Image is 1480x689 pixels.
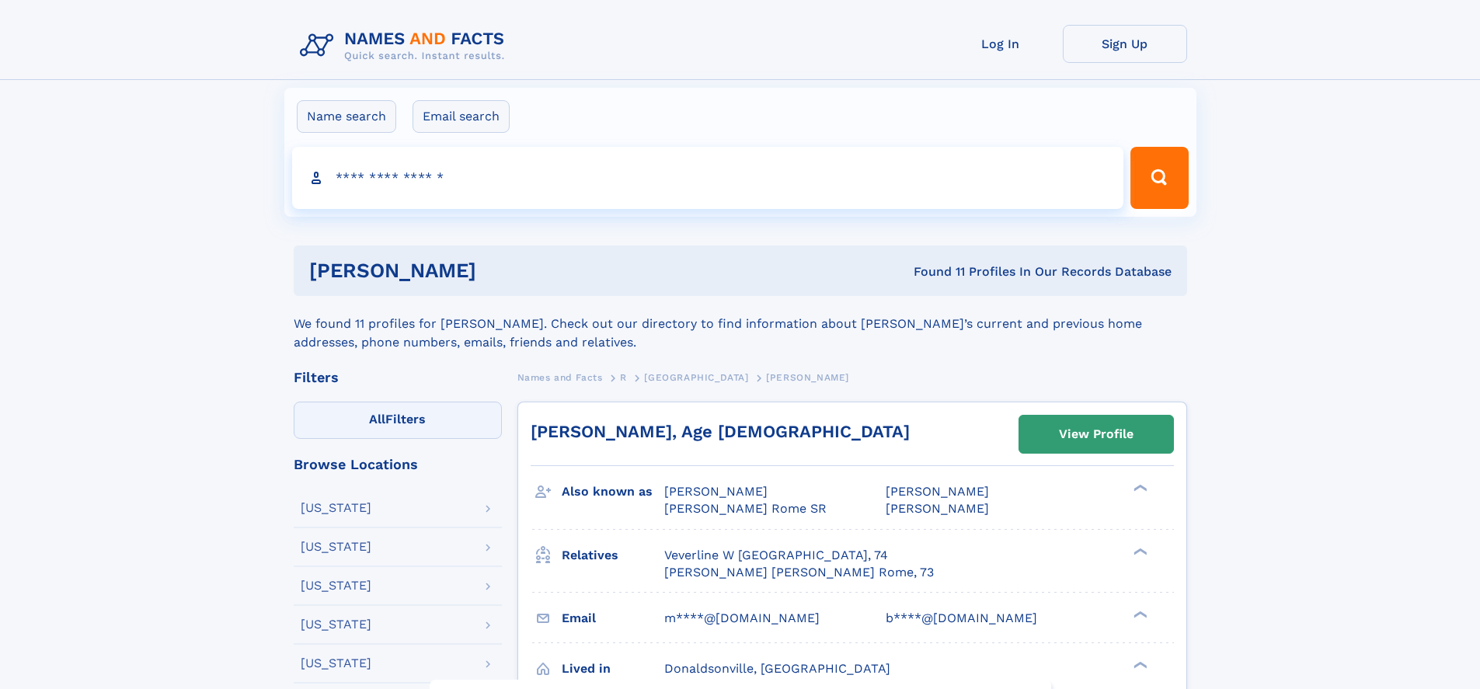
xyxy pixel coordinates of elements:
[620,367,627,387] a: R
[644,367,748,387] a: [GEOGRAPHIC_DATA]
[664,501,827,516] span: [PERSON_NAME] Rome SR
[664,661,890,676] span: Donaldsonville, [GEOGRAPHIC_DATA]
[664,564,934,581] a: [PERSON_NAME] [PERSON_NAME] Rome, 73
[1130,546,1148,556] div: ❯
[1019,416,1173,453] a: View Profile
[301,502,371,514] div: [US_STATE]
[1130,609,1148,619] div: ❯
[294,402,502,439] label: Filters
[301,541,371,553] div: [US_STATE]
[301,618,371,631] div: [US_STATE]
[886,501,989,516] span: [PERSON_NAME]
[695,263,1172,280] div: Found 11 Profiles In Our Records Database
[620,372,627,383] span: R
[562,605,664,632] h3: Email
[294,296,1187,352] div: We found 11 profiles for [PERSON_NAME]. Check out our directory to find information about [PERSON...
[1059,416,1134,452] div: View Profile
[301,579,371,592] div: [US_STATE]
[294,25,517,67] img: Logo Names and Facts
[938,25,1063,63] a: Log In
[294,458,502,472] div: Browse Locations
[297,100,396,133] label: Name search
[413,100,510,133] label: Email search
[562,656,664,682] h3: Lived in
[531,422,910,441] a: [PERSON_NAME], Age [DEMOGRAPHIC_DATA]
[886,484,989,499] span: [PERSON_NAME]
[292,147,1124,209] input: search input
[644,372,748,383] span: [GEOGRAPHIC_DATA]
[309,261,695,280] h1: [PERSON_NAME]
[1063,25,1187,63] a: Sign Up
[664,484,768,499] span: [PERSON_NAME]
[517,367,603,387] a: Names and Facts
[766,372,849,383] span: [PERSON_NAME]
[1130,659,1148,670] div: ❯
[1130,147,1188,209] button: Search Button
[562,542,664,569] h3: Relatives
[562,478,664,505] h3: Also known as
[294,371,502,385] div: Filters
[664,547,888,564] a: Veverline W [GEOGRAPHIC_DATA], 74
[301,657,371,670] div: [US_STATE]
[369,412,385,426] span: All
[1130,483,1148,493] div: ❯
